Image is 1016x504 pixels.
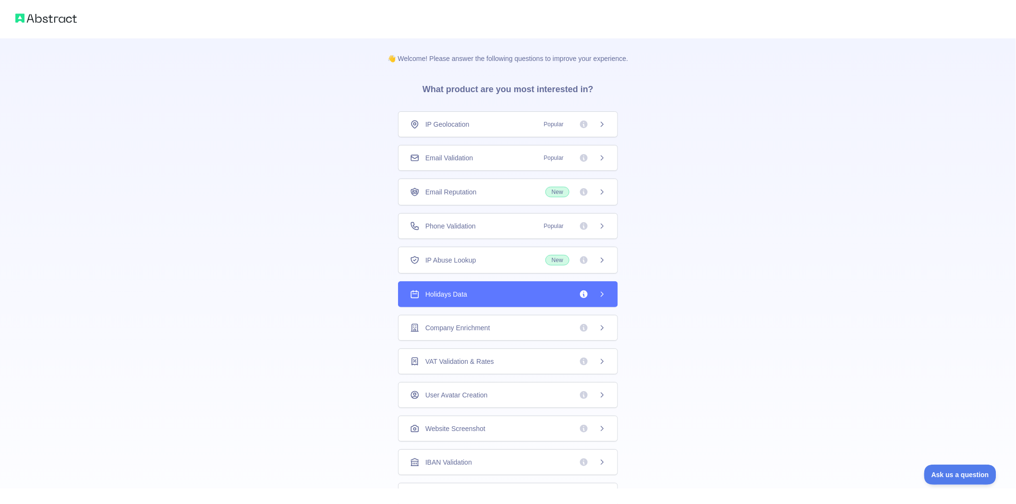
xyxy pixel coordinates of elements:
[538,120,569,129] span: Popular
[425,120,470,129] span: IP Geolocation
[407,63,609,111] h3: What product are you most interested in?
[545,255,569,265] span: New
[538,221,569,231] span: Popular
[425,221,476,231] span: Phone Validation
[15,12,77,25] img: Abstract logo
[545,187,569,197] span: New
[425,357,494,366] span: VAT Validation & Rates
[425,390,488,400] span: User Avatar Creation
[425,457,472,467] span: IBAN Validation
[425,424,485,433] span: Website Screenshot
[538,153,569,163] span: Popular
[924,465,997,485] iframe: Toggle Customer Support
[425,255,476,265] span: IP Abuse Lookup
[373,38,644,63] p: 👋 Welcome! Please answer the following questions to improve your experience.
[425,289,467,299] span: Holidays Data
[425,323,490,333] span: Company Enrichment
[425,187,477,197] span: Email Reputation
[425,153,473,163] span: Email Validation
